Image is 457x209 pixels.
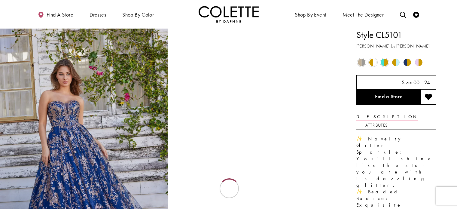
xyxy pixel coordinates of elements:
[402,57,413,68] div: Navy/Gold
[293,6,328,23] span: Shop By Event
[356,57,367,68] div: Gold/Pewter
[199,6,259,23] a: Visit Home Page
[368,57,378,68] div: Gold/White
[295,12,326,18] span: Shop By Event
[413,57,424,68] div: Lilac/Gold
[356,43,436,50] h3: [PERSON_NAME] by [PERSON_NAME]
[365,121,388,130] a: Attributes
[171,29,338,112] video: Style CL5101 Colette by Daphne #1 autoplay loop mute video
[88,6,108,23] span: Dresses
[90,12,106,18] span: Dresses
[122,12,154,18] span: Shop by color
[121,6,155,23] span: Shop by color
[356,29,436,41] h1: Style CL5101
[398,6,407,23] a: Toggle search
[341,6,385,23] a: Meet the designer
[379,57,390,68] div: Turquoise/Gold
[421,90,436,105] button: Add to wishlist
[412,6,421,23] a: Check Wishlist
[36,6,75,23] a: Find a store
[47,12,73,18] span: Find a store
[356,90,421,105] a: Find a Store
[356,112,418,121] a: Description
[391,57,401,68] div: Light Blue/Gold
[413,79,430,85] h5: 00 - 24
[356,57,436,68] div: Product color controls state depends on size chosen
[343,12,384,18] span: Meet the designer
[402,79,413,86] span: Size:
[199,6,259,23] img: Colette by Daphne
